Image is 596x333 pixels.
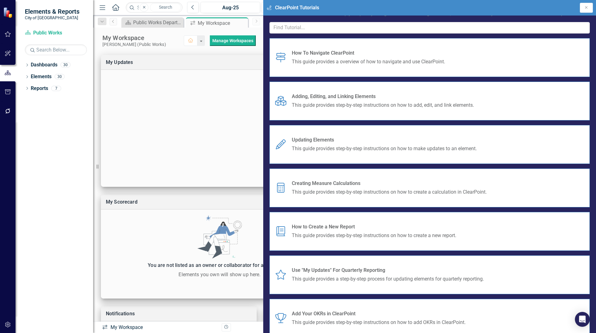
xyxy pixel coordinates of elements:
div: You are not listed as an owner or collaborator for any elements [104,261,335,270]
span: This guide provides a step-by-step process for updating elements for quarterly reporting. [292,276,484,283]
a: My Updates [106,59,133,65]
div: Elements you own will show up here. [104,271,335,278]
div: 30 [61,62,70,68]
a: Elements [31,73,52,80]
span: Updating Elements [292,137,477,144]
a: Reports [31,85,48,92]
div: My Workspace [198,19,246,27]
img: ClearPoint Strategy [3,7,14,18]
a: Public Works [25,29,87,37]
button: Search [150,3,181,12]
span: This guide provides step-by-step instructions on how to add, edit, and link elements. [292,102,474,109]
a: Dashboards [31,61,57,69]
span: This guide provides step-by-step instructions on how to create a calculation in ClearPoint. [292,189,487,196]
span: Add Your OKRs in ClearPoint [292,310,466,317]
span: Adding, Editing, and Linking Elements [292,93,474,100]
span: Search [159,5,172,10]
div: Public Works Department Dashboard [133,19,182,26]
small: City of [GEOGRAPHIC_DATA] [25,15,79,20]
div: 7 [51,86,61,91]
span: This guide provides a overview of how to navigate and use ClearPoint. [292,58,445,65]
div: My Workspace [102,324,145,331]
div: Updates assigned to you will appear here. [104,145,580,153]
div: split button [210,35,256,46]
div: Open Intercom Messenger [575,312,590,327]
span: How To Navigate ClearPoint [292,50,445,57]
div: You do not have any workflows at this moment [104,135,580,144]
span: Elements & Reports [25,8,79,15]
button: Manage Workspaces [210,35,256,46]
a: Public Works Department Dashboard [123,19,182,26]
span: Use "My Updates" For Quarterly Reporting [292,267,484,274]
span: ClearPoint Tutorials [275,4,319,11]
span: This guide provides step-by-step instructions on how to create a new report. [292,232,456,239]
span: This guide provides step-by-step instructions on how to add OKRs in ClearPoint. [292,319,466,326]
input: Find Tutorial... [269,22,590,34]
div: Aug-25 [203,4,258,11]
input: Search Below... [25,44,87,55]
div: 30 [55,74,65,79]
span: Creating Measure Calculations [292,180,487,187]
a: My Scorecard [106,199,138,205]
button: Aug-25 [201,2,260,13]
div: [PERSON_NAME] (Public Works) [102,42,184,47]
input: Search ClearPoint... [126,2,183,13]
span: How to Create a New Report [292,223,456,231]
a: Manage Workspaces [212,38,253,43]
span: This guide provides step-by-step instructions on how to make updates to an element. [292,145,477,152]
div: My Workspace [102,34,184,42]
a: Notifications [106,311,135,317]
